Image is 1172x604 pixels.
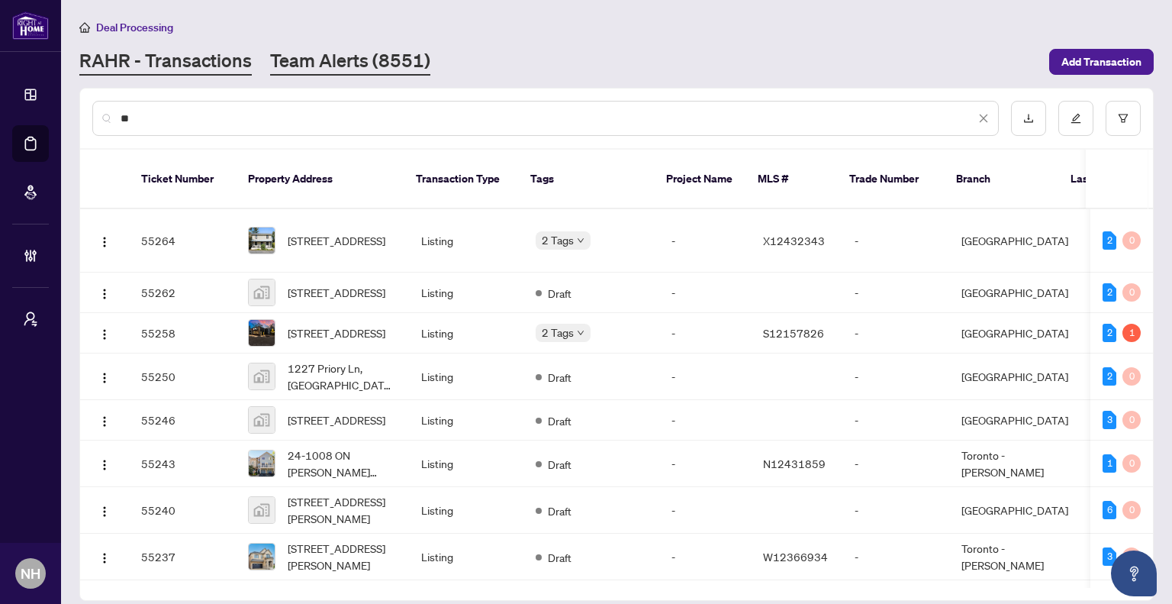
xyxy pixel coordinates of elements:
span: [STREET_ADDRESS] [288,232,385,249]
td: 55258 [129,313,236,354]
div: 3 [1103,411,1116,429]
td: 55262 [129,273,236,313]
td: - [842,273,949,313]
span: Add Transaction [1061,50,1141,74]
th: Project Name [654,150,745,209]
span: Draft [548,502,572,519]
td: - [659,209,751,273]
td: Toronto - [PERSON_NAME] [949,534,1080,580]
th: Ticket Number [129,150,236,209]
img: Logo [98,328,111,341]
td: - [659,400,751,441]
td: - [659,441,751,487]
button: Open asap [1111,551,1157,596]
span: N12431859 [763,457,826,470]
span: [STREET_ADDRESS] [288,412,385,428]
span: close [978,113,989,124]
span: X12432343 [763,234,825,247]
img: Logo [98,459,111,471]
span: S12157826 [763,326,824,340]
img: thumbnail-img [249,363,275,389]
td: Listing [409,441,523,487]
button: Logo [92,228,117,253]
img: Logo [98,372,111,384]
button: Logo [92,498,117,522]
td: [GEOGRAPHIC_DATA] [949,487,1080,534]
div: 6 [1103,501,1116,519]
img: thumbnail-img [249,544,275,570]
div: 2 [1103,283,1116,302]
td: Listing [409,313,523,354]
div: 0 [1122,367,1141,386]
button: Logo [92,408,117,432]
td: 55243 [129,441,236,487]
div: 2 [1103,324,1116,342]
span: edit [1071,113,1081,124]
td: - [842,354,949,400]
span: Draft [548,412,572,429]
td: - [659,313,751,354]
div: 1 [1103,454,1116,473]
div: 0 [1122,283,1141,302]
td: - [659,487,751,534]
td: - [842,534,949,580]
a: Team Alerts (8551) [270,48,430,76]
div: 0 [1122,231,1141,250]
span: filter [1118,113,1129,124]
span: [STREET_ADDRESS][PERSON_NAME] [288,493,397,527]
td: [GEOGRAPHIC_DATA] [949,354,1080,400]
span: Deal Processing [96,21,173,34]
div: 2 [1103,367,1116,386]
button: Logo [92,280,117,305]
td: [GEOGRAPHIC_DATA] [949,273,1080,313]
span: [STREET_ADDRESS] [288,325,385,341]
td: 55264 [129,209,236,273]
td: Listing [409,487,523,534]
img: thumbnail-img [249,320,275,346]
td: [GEOGRAPHIC_DATA] [949,209,1080,273]
td: Listing [409,534,523,580]
img: Logo [98,552,111,564]
span: 2 Tags [542,231,574,249]
button: Logo [92,544,117,569]
td: 55250 [129,354,236,400]
td: 55237 [129,534,236,580]
span: 24-1008 ON [PERSON_NAME][STREET_ADDRESS] [288,447,397,480]
img: thumbnail-img [249,497,275,523]
button: Logo [92,321,117,345]
span: Draft [548,369,572,386]
span: down [577,237,584,244]
img: thumbnail-img [249,279,275,305]
span: NH [21,563,40,584]
td: Listing [409,209,523,273]
td: Listing [409,400,523,441]
img: Logo [98,236,111,248]
td: - [842,400,949,441]
span: W12366934 [763,550,828,564]
div: 1 [1122,324,1141,342]
img: thumbnail-img [249,451,275,476]
img: Logo [98,415,111,428]
td: Listing [409,354,523,400]
div: 0 [1122,454,1141,473]
span: 2 Tags [542,324,574,341]
td: - [842,441,949,487]
img: thumbnail-img [249,407,275,433]
img: Logo [98,505,111,518]
td: - [659,354,751,400]
th: Transaction Type [404,150,518,209]
td: [GEOGRAPHIC_DATA] [949,400,1080,441]
div: 3 [1103,547,1116,566]
span: 1227 Priory Ln, [GEOGRAPHIC_DATA], [GEOGRAPHIC_DATA], [GEOGRAPHIC_DATA] [288,360,397,393]
span: Draft [548,549,572,566]
span: home [79,22,90,33]
button: download [1011,101,1046,136]
button: Add Transaction [1049,49,1154,75]
a: RAHR - Transactions [79,48,252,76]
button: Logo [92,364,117,389]
span: [STREET_ADDRESS] [288,284,385,301]
th: Property Address [236,150,404,209]
td: - [659,534,751,580]
span: Draft [548,285,572,302]
div: 0 [1122,411,1141,429]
